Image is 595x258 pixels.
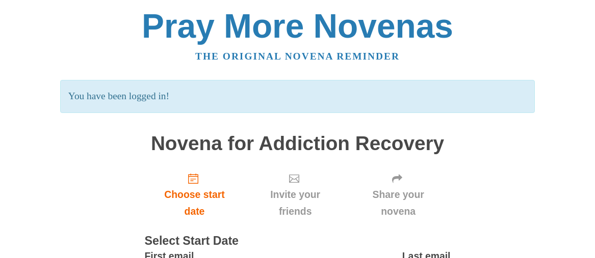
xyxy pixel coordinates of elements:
[145,235,451,248] h3: Select Start Date
[195,51,400,62] a: The original novena reminder
[244,164,346,225] div: Click "Next" to confirm your start date first.
[356,186,441,220] span: Share your novena
[60,80,535,113] p: You have been logged in!
[155,186,235,220] span: Choose start date
[145,133,451,155] h1: Novena for Addiction Recovery
[346,164,451,225] div: Click "Next" to confirm your start date first.
[145,164,245,225] a: Choose start date
[254,186,335,220] span: Invite your friends
[142,7,453,45] a: Pray More Novenas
